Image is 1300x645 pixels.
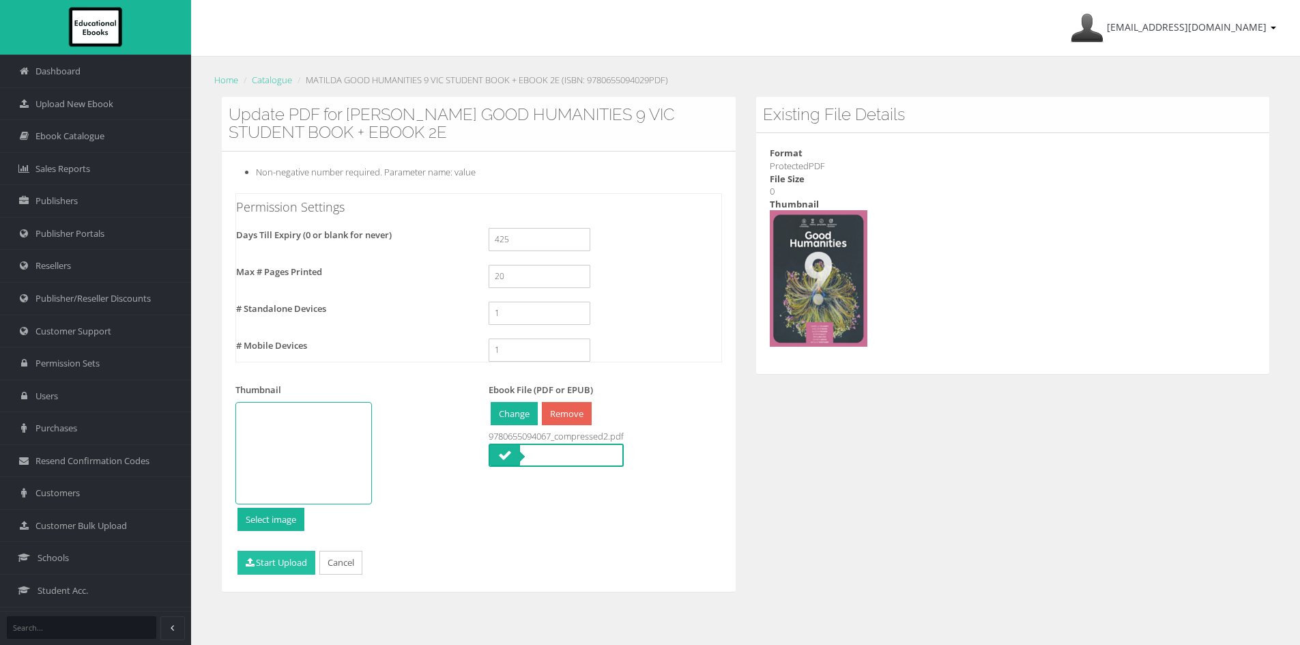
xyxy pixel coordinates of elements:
[35,487,80,500] span: Customers
[294,73,668,87] li: MATILDA GOOD HUMANITIES 9 VIC STUDENT BOOK + EBOOK 2E (ISBN: 9780655094029PDF)
[770,160,1256,173] dd: ProtectedPDF
[770,210,867,347] img: MATILDA GOOD HUMANITIES 9 VIC STUDENT BOOK + EBOOK 2E
[35,422,77,435] span: Purchases
[35,519,127,532] span: Customer Bulk Upload
[226,265,478,279] label: Max # Pages Printed
[252,74,292,86] a: Catalogue
[489,384,593,396] span: Ebook File (PDF or EPUB)
[35,390,58,403] span: Users
[236,201,721,214] h4: Permission Settings
[35,292,151,305] span: Publisher/Reseller Discounts
[770,198,1256,211] dt: Thumbnail
[35,195,78,207] span: Publishers
[35,357,100,370] span: Permission Sets
[235,383,281,397] label: Thumbnail
[7,616,156,639] input: Search...
[763,106,1263,124] h3: Existing File Details
[770,185,1256,198] dd: 0
[214,74,238,86] a: Home
[770,147,1256,160] dt: Format
[237,551,315,575] button: Start Upload
[35,65,81,78] span: Dashboard
[542,402,592,426] a: Remove
[226,228,478,242] label: Days Till Expiry (0 or blank for never)
[226,302,478,316] label: # Standalone Devices
[256,165,722,180] li: Non-negative number required. Parameter name: value
[35,259,71,272] span: Resellers
[35,130,104,143] span: Ebook Catalogue
[38,584,88,597] span: Student Acc.
[1107,20,1267,33] span: [EMAIL_ADDRESS][DOMAIN_NAME]
[35,162,90,175] span: Sales Reports
[35,455,149,468] span: Resend Confirmation Codes
[38,551,69,564] span: Schools
[229,106,729,142] h3: Update PDF for [PERSON_NAME] GOOD HUMANITIES 9 VIC STUDENT BOOK + EBOOK 2E
[226,339,478,353] label: # Mobile Devices
[35,227,104,240] span: Publisher Portals
[489,429,624,444] span: 9780655094067_compressed2.pdf
[319,551,362,575] a: Cancel
[770,173,1256,186] dt: File Size
[35,325,111,338] span: Customer Support
[1071,12,1103,44] img: Avatar
[35,98,113,111] span: Upload New Ebook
